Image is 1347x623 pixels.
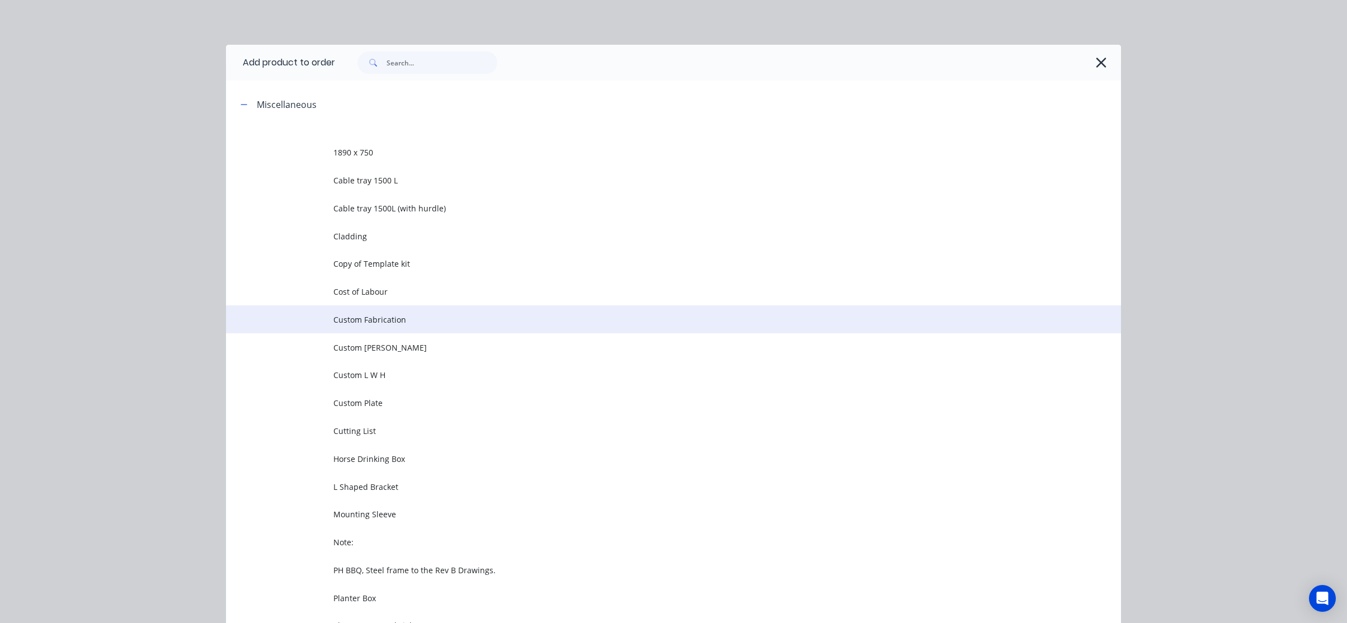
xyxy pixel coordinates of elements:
span: Cable tray 1500 L [333,174,963,186]
span: 1890 x 750 [333,147,963,158]
div: Open Intercom Messenger [1309,585,1336,612]
span: Planter Box [333,592,963,604]
span: L Shaped Bracket [333,481,963,493]
span: PH BBQ, Steel frame to the Rev B Drawings. [333,564,963,576]
span: Cutting List [333,425,963,437]
div: Miscellaneous [257,98,317,111]
span: Cost of Labour [333,286,963,298]
span: Custom L W H [333,369,963,381]
span: Custom Plate [333,397,963,409]
input: Search... [387,51,497,74]
span: Copy of Template kit [333,258,963,270]
span: Note: [333,536,963,548]
div: Add product to order [226,45,335,81]
span: Mounting Sleeve [333,508,963,520]
span: Cladding [333,230,963,242]
span: Horse Drinking Box [333,453,963,465]
span: Custom Fabrication [333,314,963,325]
span: Cable tray 1500L (with hurdle) [333,202,963,214]
span: Custom [PERSON_NAME] [333,342,963,353]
